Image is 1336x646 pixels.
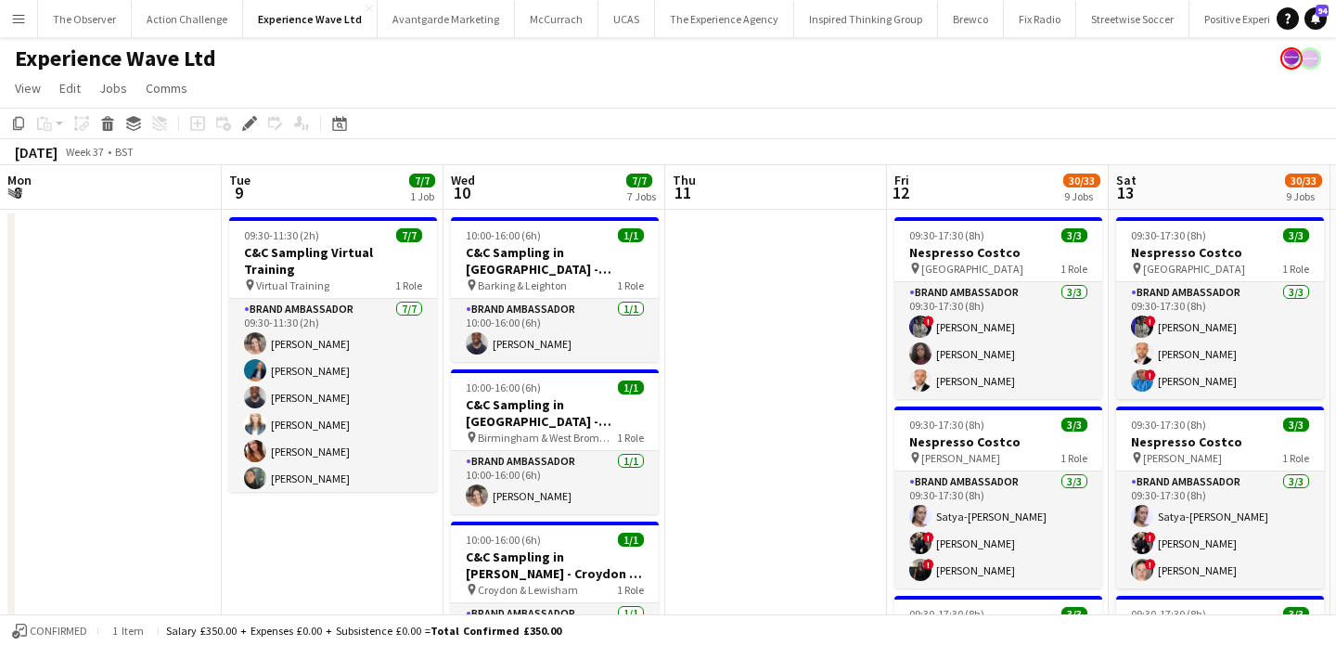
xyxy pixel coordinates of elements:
[894,217,1102,399] app-job-card: 09:30-17:30 (8h)3/3Nespresso Costco [GEOGRAPHIC_DATA]1 RoleBrand Ambassador3/309:30-17:30 (8h)![P...
[7,172,32,188] span: Mon
[794,1,938,37] button: Inspired Thinking Group
[1113,182,1137,203] span: 13
[146,80,187,97] span: Comms
[38,1,132,37] button: The Observer
[451,451,659,514] app-card-role: Brand Ambassador1/110:00-16:00 (6h)[PERSON_NAME]
[626,174,652,187] span: 7/7
[106,624,150,638] span: 1 item
[938,1,1004,37] button: Brewco
[909,228,984,242] span: 09:30-17:30 (8h)
[1280,47,1303,70] app-user-avatar: Florence Watkinson
[30,625,87,638] span: Confirmed
[410,189,434,203] div: 1 Job
[1286,189,1321,203] div: 9 Jobs
[1061,607,1087,621] span: 3/3
[627,189,656,203] div: 7 Jobs
[92,76,135,100] a: Jobs
[15,45,216,72] h1: Experience Wave Ltd
[378,1,515,37] button: Avantgarde Marketing
[1131,607,1206,621] span: 09:30-17:30 (8h)
[894,472,1102,588] app-card-role: Brand Ambassador3/309:30-17:30 (8h)Satya-[PERSON_NAME]![PERSON_NAME]![PERSON_NAME]
[466,228,541,242] span: 10:00-16:00 (6h)
[229,244,437,278] h3: C&C Sampling Virtual Training
[244,228,319,242] span: 09:30-11:30 (2h)
[1116,217,1324,399] app-job-card: 09:30-17:30 (8h)3/3Nespresso Costco [GEOGRAPHIC_DATA]1 RoleBrand Ambassador3/309:30-17:30 (8h)![P...
[451,299,659,362] app-card-role: Brand Ambassador1/110:00-16:00 (6h)[PERSON_NAME]
[1143,451,1222,465] span: [PERSON_NAME]
[670,182,696,203] span: 11
[132,1,243,37] button: Action Challenge
[466,381,541,394] span: 10:00-16:00 (6h)
[515,1,598,37] button: McCurrach
[243,1,378,37] button: Experience Wave Ltd
[598,1,655,37] button: UCAS
[430,624,561,638] span: Total Confirmed £350.00
[256,278,329,292] span: Virtual Training
[395,278,422,292] span: 1 Role
[923,532,934,543] span: !
[409,174,435,187] span: 7/7
[894,282,1102,399] app-card-role: Brand Ambassador3/309:30-17:30 (8h)![PERSON_NAME][PERSON_NAME][PERSON_NAME]
[7,76,48,100] a: View
[396,228,422,242] span: 7/7
[1145,532,1156,543] span: !
[115,145,134,159] div: BST
[1116,282,1324,399] app-card-role: Brand Ambassador3/309:30-17:30 (8h)![PERSON_NAME][PERSON_NAME]![PERSON_NAME]
[478,431,617,445] span: Birmingham & West Bromwich
[466,533,541,547] span: 10:00-16:00 (6h)
[61,145,108,159] span: Week 37
[1061,228,1087,242] span: 3/3
[1060,262,1087,276] span: 1 Role
[1316,5,1329,17] span: 94
[1116,407,1324,588] app-job-card: 09:30-17:30 (8h)3/3Nespresso Costco [PERSON_NAME]1 RoleBrand Ambassador3/309:30-17:30 (8h)Satya-[...
[894,244,1102,261] h3: Nespresso Costco
[226,182,250,203] span: 9
[1145,316,1156,327] span: !
[1299,47,1321,70] app-user-avatar: Lucy Carpenter
[923,559,934,570] span: !
[617,583,644,597] span: 1 Role
[1304,7,1327,30] a: 94
[229,299,437,523] app-card-role: Brand Ambassador7/709:30-11:30 (2h)[PERSON_NAME][PERSON_NAME][PERSON_NAME][PERSON_NAME][PERSON_NA...
[894,433,1102,450] h3: Nespresso Costco
[617,431,644,445] span: 1 Role
[229,172,250,188] span: Tue
[1116,244,1324,261] h3: Nespresso Costco
[15,143,58,161] div: [DATE]
[1283,418,1309,432] span: 3/3
[673,172,696,188] span: Thu
[1063,174,1100,187] span: 30/33
[166,624,561,638] div: Salary £350.00 + Expenses £0.00 + Subsistence £0.00 =
[1116,433,1324,450] h3: Nespresso Costco
[892,182,909,203] span: 12
[921,262,1023,276] span: [GEOGRAPHIC_DATA]
[618,228,644,242] span: 1/1
[229,217,437,492] app-job-card: 09:30-11:30 (2h)7/7C&C Sampling Virtual Training Virtual Training1 RoleBrand Ambassador7/709:30-1...
[451,244,659,278] h3: C&C Sampling in [GEOGRAPHIC_DATA] - Barking & Leighton
[1004,1,1076,37] button: Fix Radio
[1116,172,1137,188] span: Sat
[1060,451,1087,465] span: 1 Role
[923,316,934,327] span: !
[451,217,659,362] app-job-card: 10:00-16:00 (6h)1/1C&C Sampling in [GEOGRAPHIC_DATA] - Barking & Leighton Barking & Leighton1 Rol...
[894,407,1102,588] app-job-card: 09:30-17:30 (8h)3/3Nespresso Costco [PERSON_NAME]1 RoleBrand Ambassador3/309:30-17:30 (8h)Satya-[...
[894,172,909,188] span: Fri
[451,369,659,514] app-job-card: 10:00-16:00 (6h)1/1C&C Sampling in [GEOGRAPHIC_DATA] - Birmingham & [GEOGRAPHIC_DATA] Birmingham ...
[99,80,127,97] span: Jobs
[1285,174,1322,187] span: 30/33
[1145,559,1156,570] span: !
[59,80,81,97] span: Edit
[1061,418,1087,432] span: 3/3
[1131,418,1206,432] span: 09:30-17:30 (8h)
[1145,369,1156,381] span: !
[5,182,32,203] span: 8
[909,607,984,621] span: 09:30-17:30 (8h)
[1189,1,1309,37] button: Positive Experience
[909,418,984,432] span: 09:30-17:30 (8h)
[15,80,41,97] span: View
